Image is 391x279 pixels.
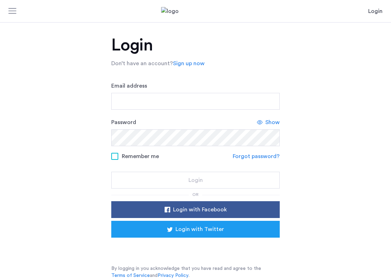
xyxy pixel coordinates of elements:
a: Privacy Policy [158,272,188,279]
a: Login [368,7,383,15]
span: Remember me [122,152,159,161]
label: Email address [111,82,147,90]
a: Forgot password? [233,152,280,161]
label: Password [111,118,136,127]
a: Cazamio Logo [161,7,230,15]
span: Login [188,176,203,184]
span: or [192,192,199,197]
h1: Login [111,37,280,54]
span: Don’t have an account? [111,61,173,66]
a: Terms of Service [111,272,150,279]
a: Sign up now [173,59,205,68]
button: button [111,172,280,189]
button: button [111,201,280,218]
span: Login with Twitter [175,225,224,233]
img: logo [161,7,230,15]
button: button [111,221,280,238]
p: By logging in you acknowledge that you have read and agree to the and . [111,265,280,279]
span: Login with Facebook [173,205,227,214]
span: Show [265,118,280,127]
